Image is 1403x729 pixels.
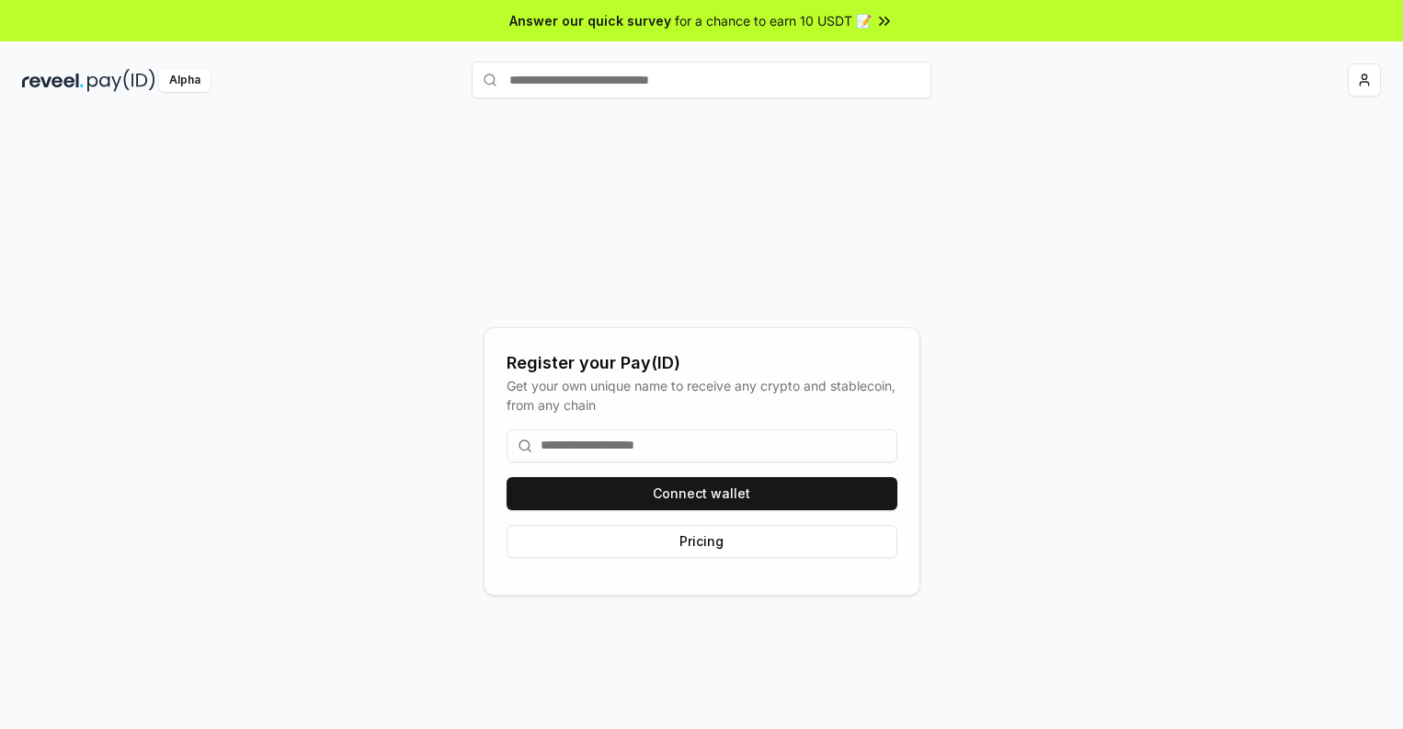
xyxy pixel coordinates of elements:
div: Get your own unique name to receive any crypto and stablecoin, from any chain [507,376,897,415]
button: Pricing [507,525,897,558]
button: Connect wallet [507,477,897,510]
span: Answer our quick survey [509,11,671,30]
img: reveel_dark [22,69,84,92]
div: Alpha [159,69,211,92]
div: Register your Pay(ID) [507,350,897,376]
img: pay_id [87,69,155,92]
span: for a chance to earn 10 USDT 📝 [675,11,872,30]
